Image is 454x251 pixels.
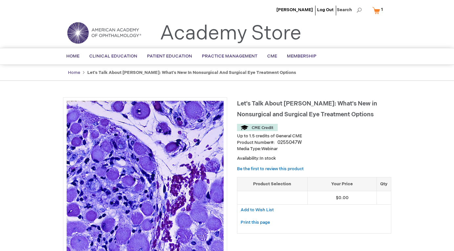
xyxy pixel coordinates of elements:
[287,54,316,59] span: Membership
[87,70,296,75] strong: Let's Talk About [PERSON_NAME]: What's New in Nonsurgical and Surgical Eye Treatment Options
[202,54,257,59] span: Practice Management
[237,133,391,139] li: Up to 1.5 credits of General CME
[276,7,313,12] a: [PERSON_NAME]
[317,7,334,12] a: Log Out
[237,100,377,118] span: Let's Talk About [PERSON_NAME]: What's New in Nonsurgical and Surgical Eye Treatment Options
[237,177,308,191] th: Product Selection
[68,70,80,75] a: Home
[237,140,275,145] strong: Product Number
[241,207,274,213] a: Add to Wish List
[237,166,304,171] a: Be the first to review this product
[337,3,362,16] span: Search
[89,54,137,59] span: Clinical Education
[267,54,277,59] span: CME
[147,54,192,59] span: Patient Education
[237,146,261,151] strong: Media Type:
[308,191,377,205] td: $0.00
[381,7,383,12] span: 1
[260,156,276,161] span: In stock
[241,218,270,227] a: Print this page
[66,54,79,59] span: Home
[308,177,377,191] th: Your Price
[237,155,391,162] p: Availability:
[371,5,387,16] a: 1
[237,124,278,131] img: CME Credit
[160,22,301,45] a: Academy Store
[377,177,391,191] th: Qty
[237,146,391,152] p: Webinar
[277,139,302,146] div: 0255047W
